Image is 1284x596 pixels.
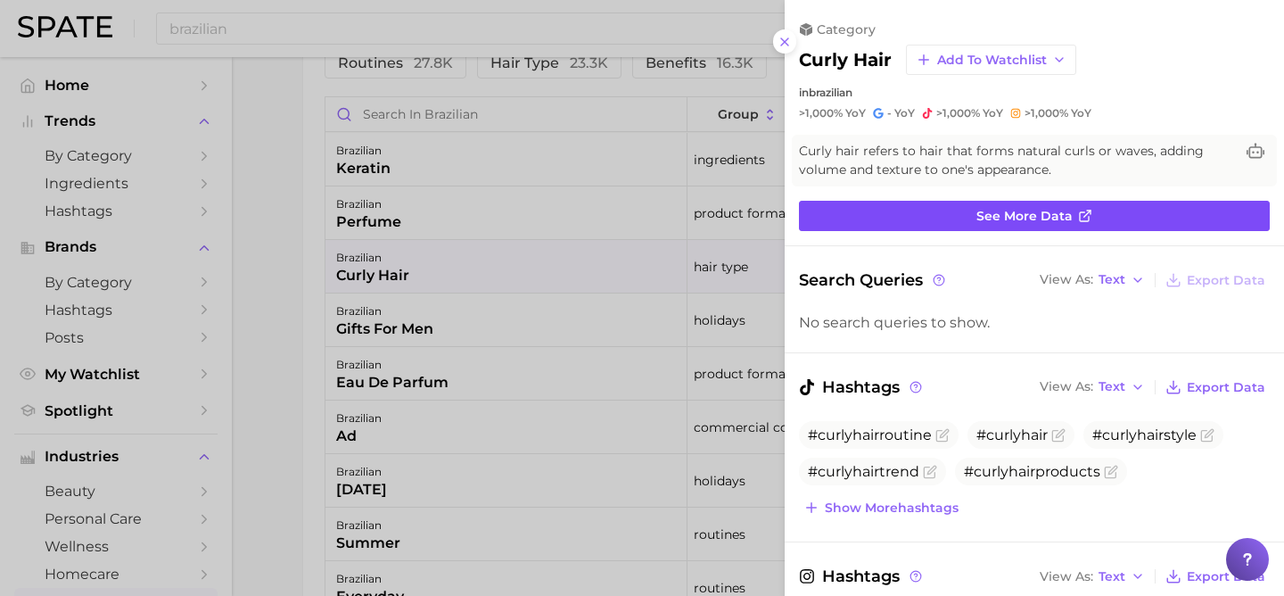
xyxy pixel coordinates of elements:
[976,209,1073,224] span: See more data
[1099,572,1125,582] span: Text
[1161,564,1270,589] button: Export Data
[1035,565,1149,588] button: View AsText
[1025,106,1068,120] span: >1,000%
[809,86,852,99] span: brazilian
[799,106,843,120] span: >1,000%
[906,45,1076,75] button: Add to Watchlist
[1161,268,1270,293] button: Export Data
[817,21,876,37] span: category
[1099,275,1125,285] span: Text
[887,106,892,120] span: -
[936,106,980,120] span: >1,000%
[799,142,1234,179] span: Curly hair refers to hair that forms natural curls or waves, adding volume and texture to one's a...
[808,463,919,480] span: #curlyhairtrend
[1200,428,1214,443] button: Flag as miscategorized or irrelevant
[825,501,959,516] span: Show more hashtags
[1161,375,1270,400] button: Export Data
[845,106,866,120] span: YoY
[799,268,948,293] span: Search Queries
[799,314,1270,331] div: No search queries to show.
[935,428,950,443] button: Flag as miscategorized or irrelevant
[1051,428,1066,443] button: Flag as miscategorized or irrelevant
[1040,275,1093,285] span: View As
[799,86,1270,99] div: in
[976,426,1048,443] span: #curlyhair
[1040,572,1093,582] span: View As
[1187,380,1265,395] span: Export Data
[799,495,963,520] button: Show morehashtags
[1099,382,1125,392] span: Text
[799,49,892,70] h2: curly hair
[799,375,925,400] span: Hashtags
[799,564,925,589] span: Hashtags
[923,465,937,479] button: Flag as miscategorized or irrelevant
[1104,465,1118,479] button: Flag as miscategorized or irrelevant
[964,463,1100,480] span: #curlyhairproducts
[937,53,1047,68] span: Add to Watchlist
[1071,106,1091,120] span: YoY
[894,106,915,120] span: YoY
[1040,382,1093,392] span: View As
[1187,273,1265,288] span: Export Data
[799,201,1270,231] a: See more data
[983,106,1003,120] span: YoY
[1092,426,1197,443] span: #curlyhairstyle
[1035,269,1149,292] button: View AsText
[808,426,932,443] span: #curlyhairroutine
[1035,376,1149,399] button: View AsText
[1187,569,1265,584] span: Export Data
